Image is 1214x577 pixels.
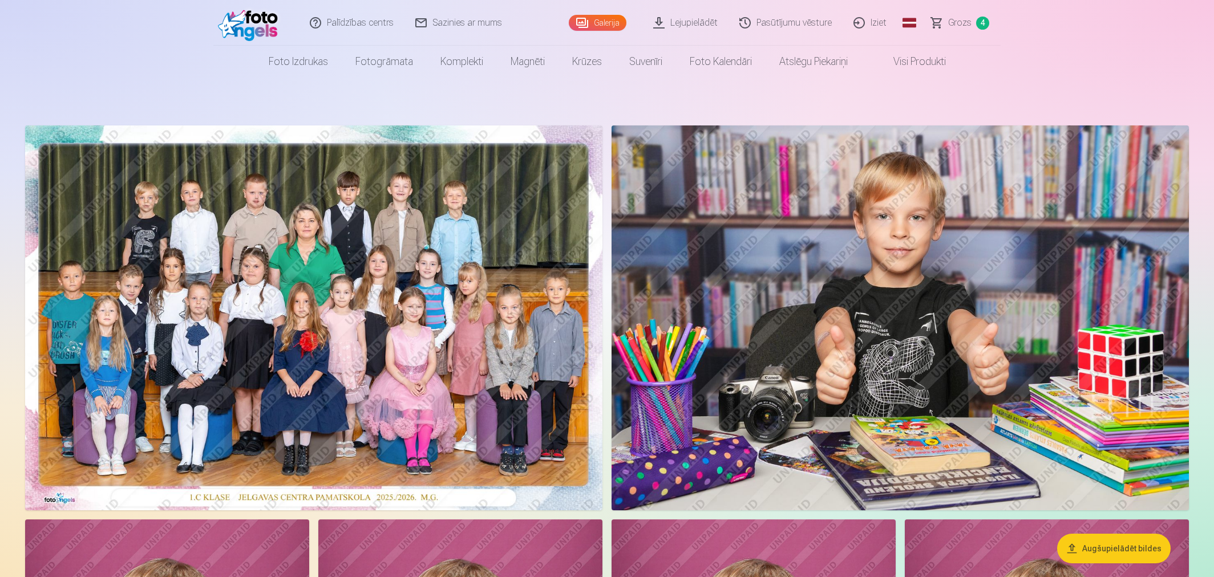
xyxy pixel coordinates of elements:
[427,46,497,78] a: Komplekti
[255,46,342,78] a: Foto izdrukas
[569,15,626,31] a: Galerija
[766,46,861,78] a: Atslēgu piekariņi
[559,46,616,78] a: Krūzes
[676,46,766,78] a: Foto kalendāri
[342,46,427,78] a: Fotogrāmata
[976,17,989,30] span: 4
[861,46,960,78] a: Visi produkti
[1057,534,1171,563] button: Augšupielādēt bildes
[218,5,284,41] img: /fa1
[948,16,972,30] span: Grozs
[616,46,676,78] a: Suvenīri
[497,46,559,78] a: Magnēti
